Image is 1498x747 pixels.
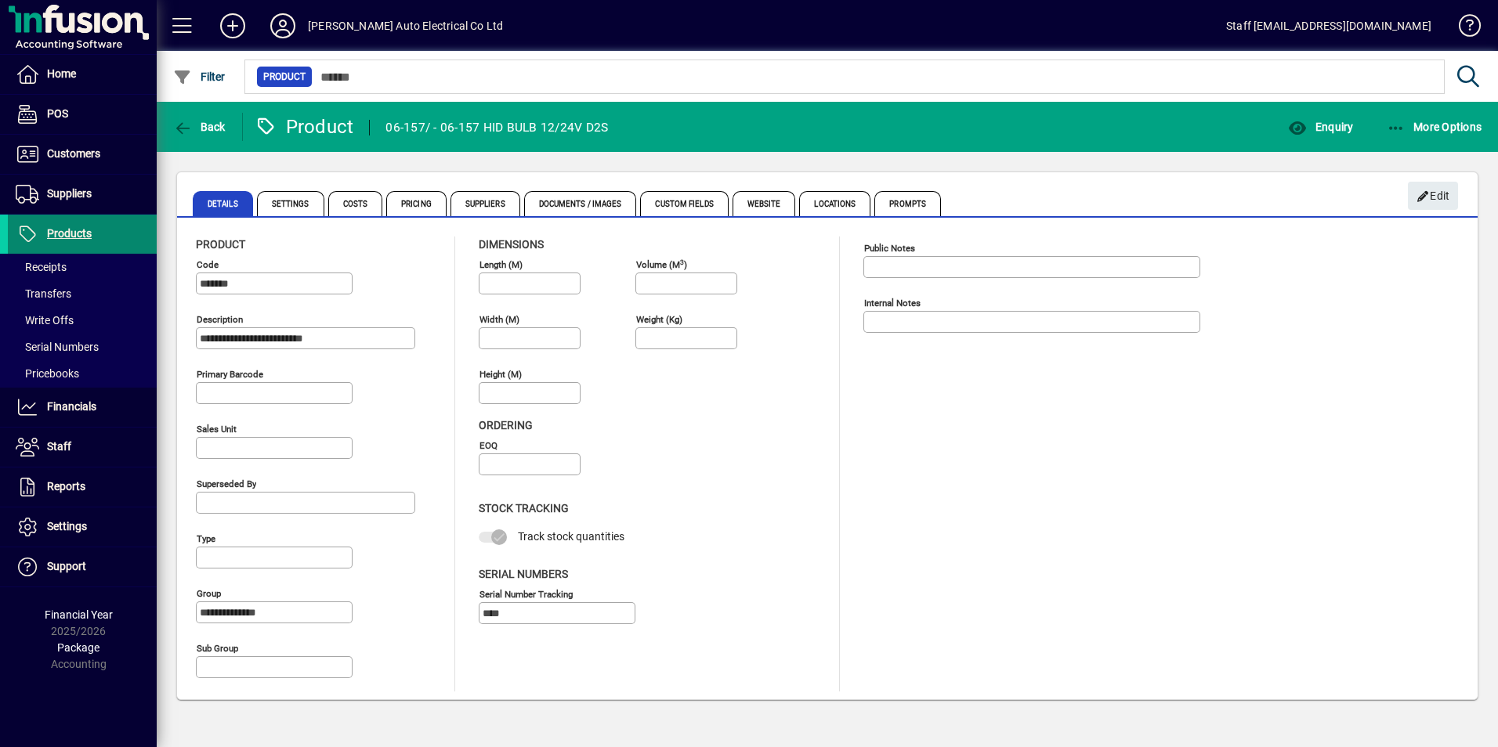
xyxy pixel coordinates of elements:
[1284,113,1357,141] button: Enquiry
[16,314,74,327] span: Write Offs
[386,191,447,216] span: Pricing
[1417,183,1450,209] span: Edit
[197,533,215,544] mat-label: Type
[8,95,157,134] a: POS
[640,191,728,216] span: Custom Fields
[47,227,92,240] span: Products
[1447,3,1478,54] a: Knowledge Base
[8,280,157,307] a: Transfers
[157,113,243,141] app-page-header-button: Back
[173,70,226,83] span: Filter
[636,259,687,270] mat-label: Volume (m )
[479,314,519,325] mat-label: Width (m)
[47,560,86,572] span: Support
[1226,13,1431,38] div: Staff [EMAIL_ADDRESS][DOMAIN_NAME]
[479,502,569,514] span: Stock Tracking
[8,334,157,360] a: Serial Numbers
[479,568,568,580] span: Serial Numbers
[169,63,230,91] button: Filter
[8,547,157,586] a: Support
[16,287,71,300] span: Transfers
[47,107,68,120] span: POS
[524,191,637,216] span: Documents / Images
[864,243,915,254] mat-label: Public Notes
[16,341,99,353] span: Serial Numbers
[385,115,608,140] div: 06-157/ - 06-157 HID BULB 12/24V D2S
[197,478,256,489] mat-label: Superseded by
[258,12,308,40] button: Profile
[16,261,67,273] span: Receipts
[197,259,219,270] mat-label: Code
[479,440,498,451] mat-label: EOQ
[47,440,71,453] span: Staff
[47,400,96,413] span: Financials
[1387,121,1482,133] span: More Options
[328,191,383,216] span: Costs
[8,135,157,174] a: Customers
[1288,121,1353,133] span: Enquiry
[173,121,226,133] span: Back
[197,643,238,654] mat-label: Sub group
[257,191,324,216] span: Settings
[47,147,100,160] span: Customers
[874,191,941,216] span: Prompts
[1383,113,1486,141] button: More Options
[479,259,523,270] mat-label: Length (m)
[197,369,263,380] mat-label: Primary barcode
[8,307,157,334] a: Write Offs
[197,424,237,435] mat-label: Sales unit
[47,520,87,532] span: Settings
[479,419,533,431] span: Ordering
[255,114,354,139] div: Product
[1408,182,1458,210] button: Edit
[8,388,157,427] a: Financials
[518,530,624,543] span: Track stock quantities
[8,428,157,467] a: Staff
[169,113,230,141] button: Back
[864,298,921,309] mat-label: Internal Notes
[208,12,258,40] button: Add
[450,191,520,216] span: Suppliers
[47,67,76,80] span: Home
[47,480,85,493] span: Reports
[16,367,79,380] span: Pricebooks
[197,588,221,599] mat-label: Group
[47,187,92,200] span: Suppliers
[197,314,243,325] mat-label: Description
[193,191,253,216] span: Details
[8,254,157,280] a: Receipts
[8,467,157,507] a: Reports
[45,608,113,621] span: Financial Year
[636,314,682,325] mat-label: Weight (Kg)
[263,69,306,85] span: Product
[196,238,245,251] span: Product
[479,238,544,251] span: Dimensions
[733,191,796,216] span: Website
[8,55,157,94] a: Home
[8,507,157,547] a: Settings
[8,175,157,214] a: Suppliers
[799,191,870,216] span: Locations
[479,588,573,599] mat-label: Serial Number tracking
[57,641,100,654] span: Package
[479,369,522,380] mat-label: Height (m)
[308,13,503,38] div: [PERSON_NAME] Auto Electrical Co Ltd
[680,258,684,265] sup: 3
[8,360,157,387] a: Pricebooks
